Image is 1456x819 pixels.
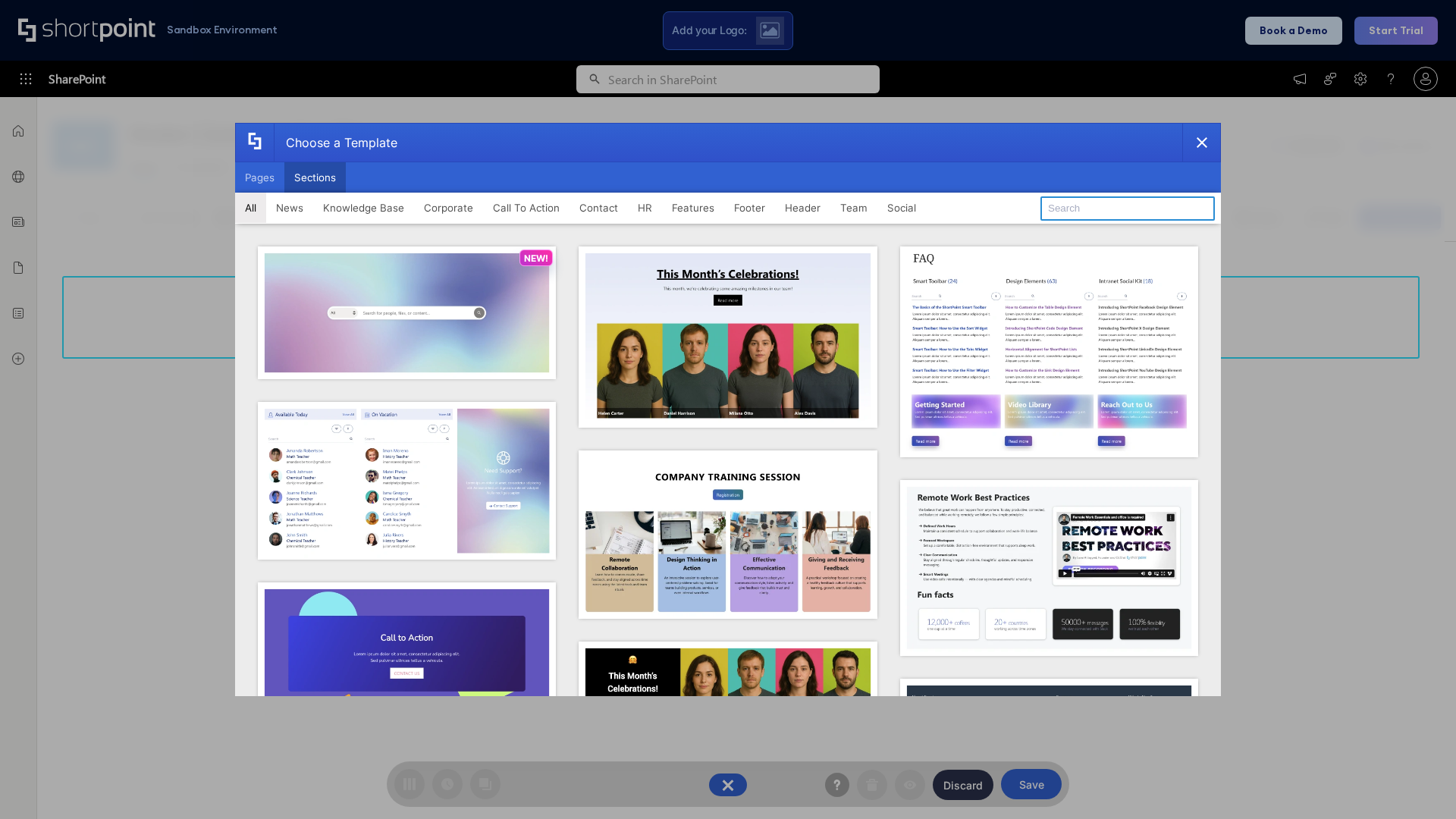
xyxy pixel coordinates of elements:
[274,124,397,162] div: Choose a Template
[830,193,877,223] button: Team
[414,193,483,223] button: Corporate
[662,193,724,223] button: Features
[266,193,313,223] button: News
[284,162,346,193] button: Sections
[724,193,775,223] button: Footer
[235,193,266,223] button: All
[775,193,830,223] button: Header
[235,162,284,193] button: Pages
[313,193,414,223] button: Knowledge Base
[524,253,548,264] p: NEW!
[570,193,628,223] button: Contact
[877,193,926,223] button: Social
[1040,196,1215,221] input: Search
[1380,746,1456,819] iframe: Chat Widget
[628,193,662,223] button: HR
[483,193,570,223] button: Call To Action
[235,123,1221,696] div: template selector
